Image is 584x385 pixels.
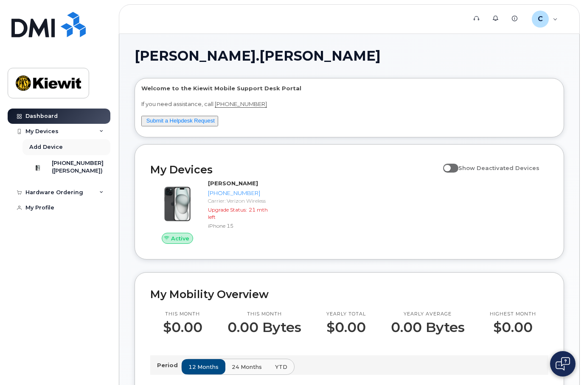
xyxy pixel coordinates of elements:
[150,179,276,244] a: Active[PERSON_NAME][PHONE_NUMBER]Carrier: Verizon WirelessUpgrade Status:21 mth leftiPhone 15
[326,320,366,335] p: $0.00
[141,100,557,108] p: If you need assistance, call
[208,189,273,197] div: [PHONE_NUMBER]
[208,222,273,229] div: iPhone 15
[208,206,247,213] span: Upgrade Status:
[163,311,202,318] p: This month
[275,363,287,371] span: YTD
[326,311,366,318] p: Yearly total
[227,320,301,335] p: 0.00 Bytes
[391,320,465,335] p: 0.00 Bytes
[443,160,450,167] input: Show Deactivated Devices
[141,84,557,92] p: Welcome to the Kiewit Mobile Support Desk Portal
[157,184,198,224] img: iPhone_15_Black.png
[150,288,548,301] h2: My Mobility Overview
[556,357,570,371] img: Open chat
[135,50,381,62] span: [PERSON_NAME].[PERSON_NAME]
[208,197,273,204] div: Carrier: Verizon Wireless
[157,361,181,369] p: Period
[171,234,189,243] span: Active
[227,311,301,318] p: This month
[163,320,202,335] p: $0.00
[208,206,268,220] span: 21 mth left
[141,116,218,126] button: Submit a Helpdesk Request
[232,363,262,371] span: 24 months
[490,320,536,335] p: $0.00
[150,163,439,176] h2: My Devices
[391,311,465,318] p: Yearly average
[490,311,536,318] p: Highest month
[208,180,258,187] strong: [PERSON_NAME]
[146,117,215,124] a: Submit a Helpdesk Request
[458,165,539,171] span: Show Deactivated Devices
